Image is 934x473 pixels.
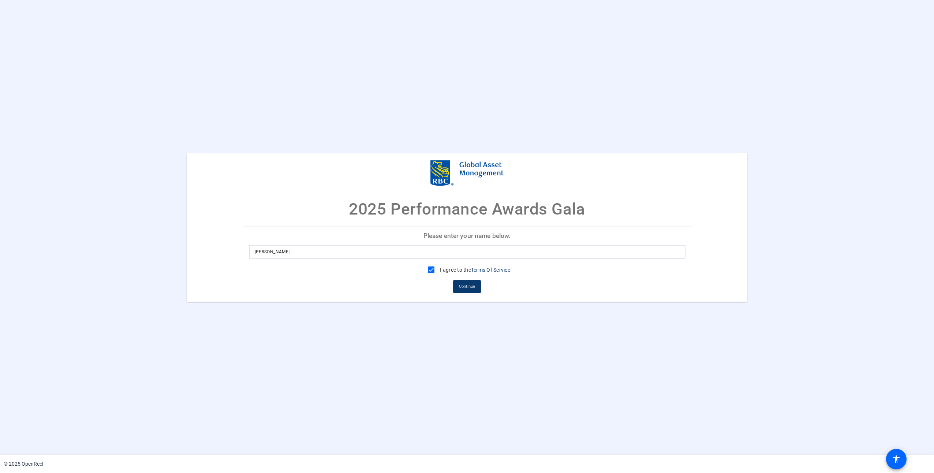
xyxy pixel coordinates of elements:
a: Terms Of Service [471,267,510,272]
div: © 2025 OpenReel [4,460,43,468]
img: company-logo [430,160,504,186]
button: Continue [453,280,481,293]
input: Enter your name [255,247,680,256]
p: 2025 Performance Awards Gala [349,197,585,221]
label: I agree to the [438,266,510,273]
span: Continue [459,281,475,292]
p: Please enter your name below. [243,227,691,245]
mat-icon: accessibility [892,455,901,463]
